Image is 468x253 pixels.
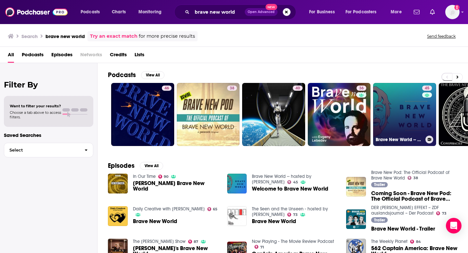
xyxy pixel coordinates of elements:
[133,180,219,192] a: Aldous Huxley's Brave New World
[425,85,429,92] span: 45
[4,143,93,157] button: Select
[10,104,61,108] span: Want to filter your results?
[425,33,458,39] button: Send feedback
[359,85,364,92] span: 36
[141,71,164,79] button: View All
[22,49,44,63] a: Podcasts
[164,175,168,178] span: 90
[162,86,172,91] a: 46
[416,240,421,243] span: 84
[254,245,264,249] a: 71
[51,49,72,63] a: Episodes
[227,174,247,193] img: Welcome to Brave New World
[252,219,296,224] a: Brave New World
[164,85,169,92] span: 46
[371,226,435,232] a: Brave New World - Trailer
[108,206,128,226] img: Brave New World
[374,218,385,222] span: Trailer
[445,5,460,19] img: User Profile
[80,49,102,63] span: Networks
[133,219,177,224] a: Brave New World
[386,7,410,17] button: open menu
[227,206,247,226] img: Brave New World
[108,174,128,193] img: Aldous Huxley's Brave New World
[446,218,461,233] div: Open Intercom Messenger
[139,33,195,40] span: for more precise results
[177,83,240,146] a: 38
[138,7,162,17] span: Monitoring
[133,180,219,192] span: [PERSON_NAME] Brave New World
[133,206,205,212] a: Daily Creative with Todd Henry
[252,206,328,217] a: The Seen and the Unseen - hosted by Amit Varma
[371,191,458,202] a: Coming Soon - Brave New Pod: The Official Podcast of Brave New World
[213,208,217,211] span: 65
[445,5,460,19] button: Show profile menu
[371,205,439,216] a: DER TRUMP EFFEKT – ZDF auslandsjournal – Der Podcast
[346,177,366,197] img: Coming Soon - Brave New Pod: The Official Podcast of Brave New World
[8,49,14,63] a: All
[436,211,447,215] a: 73
[112,7,126,17] span: Charts
[108,162,135,170] h2: Episodes
[245,8,278,16] button: Open AdvancedNew
[295,85,300,92] span: 40
[4,148,79,152] span: Select
[134,7,170,17] button: open menu
[252,239,334,244] a: Now Playing - The Movie Review Podcast
[260,246,264,249] span: 71
[76,7,108,17] button: open menu
[135,49,144,63] a: Lists
[108,162,163,170] a: EpisodesView All
[376,137,423,142] h3: Brave New World -- hosted by [PERSON_NAME]
[108,7,130,17] a: Charts
[391,7,402,17] span: More
[371,239,408,244] a: The Weekly Planet
[5,6,68,18] img: Podchaser - Follow, Share and Rate Podcasts
[305,7,343,17] button: open menu
[422,86,432,91] a: 45
[248,10,275,14] span: Open Advanced
[293,181,298,184] span: 45
[408,176,418,180] a: 38
[110,49,127,63] a: Credits
[345,7,377,17] span: For Podcasters
[374,183,385,187] span: Trailer
[454,5,460,10] svg: Add a profile image
[4,80,93,89] h2: Filter By
[21,33,38,39] h3: Search
[188,240,199,244] a: 87
[427,7,437,18] a: Show notifications dropdown
[373,83,436,146] a: 45Brave New World -- hosted by [PERSON_NAME]
[287,180,298,184] a: 45
[108,71,136,79] h2: Podcasts
[371,170,449,181] a: Brave New Pod: The Official Podcast of Brave New World
[308,83,371,146] a: 36
[81,7,100,17] span: Podcasts
[10,110,61,119] span: Choose a tab above to access filters.
[442,212,447,215] span: 73
[192,7,245,17] input: Search podcasts, credits, & more...
[410,240,421,244] a: 84
[252,186,328,192] a: Welcome to Brave New World
[357,86,366,91] a: 36
[346,209,366,229] img: Brave New World - Trailer
[266,4,277,10] span: New
[45,33,85,39] h3: brave new world
[108,71,164,79] a: PodcastsView All
[293,213,298,216] span: 73
[230,85,234,92] span: 38
[293,86,303,91] a: 40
